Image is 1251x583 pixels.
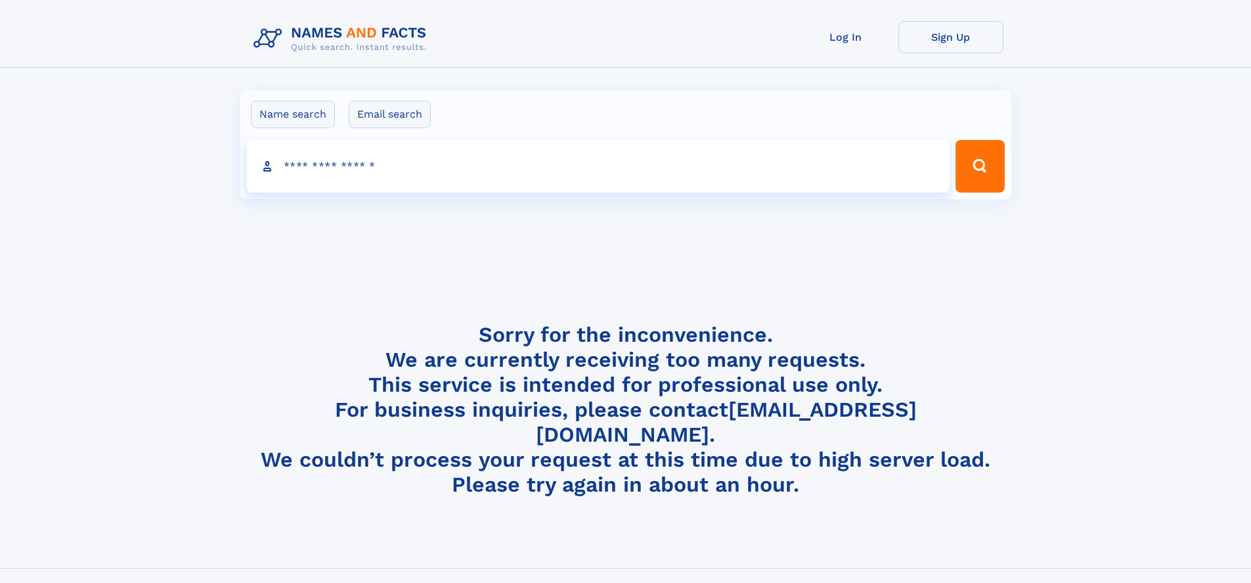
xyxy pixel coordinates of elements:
[898,21,1003,53] a: Sign Up
[955,140,1004,193] button: Search Button
[793,21,898,53] a: Log In
[247,140,950,193] input: search input
[248,21,437,57] img: Logo Names and Facts
[248,322,1003,498] h4: Sorry for the inconvenience. We are currently receiving too many requests. This service is intend...
[251,101,335,128] label: Name search
[536,397,917,447] a: [EMAIL_ADDRESS][DOMAIN_NAME]
[349,101,431,128] label: Email search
